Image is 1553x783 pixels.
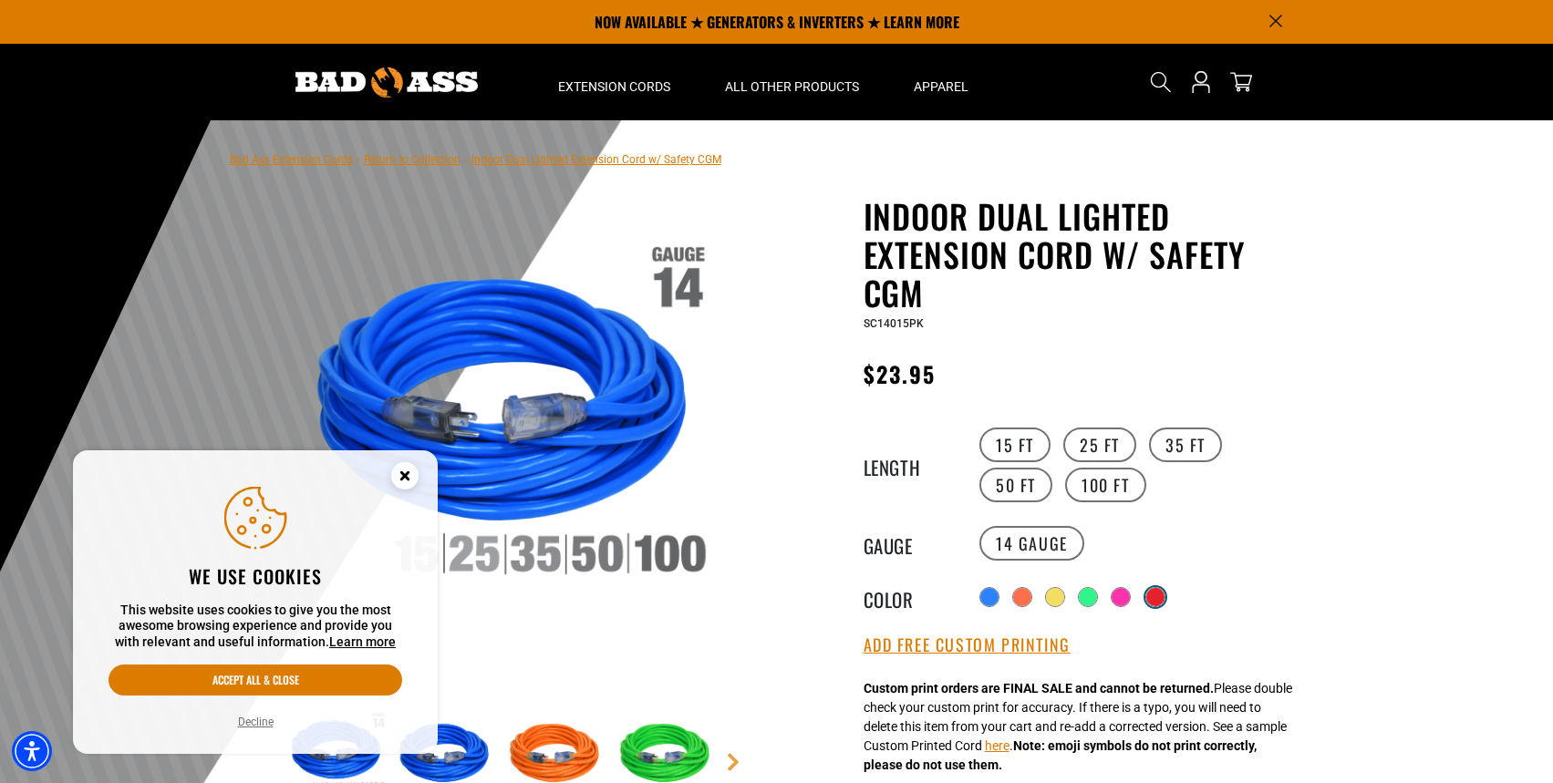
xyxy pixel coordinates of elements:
legend: Gauge [864,531,955,555]
img: Bad Ass Extension Cords [295,67,478,98]
legend: Length [864,453,955,477]
summary: Search [1146,67,1175,97]
span: Apparel [914,78,968,95]
label: 14 Gauge [979,526,1084,561]
span: All Other Products [725,78,859,95]
button: Decline [233,713,279,731]
a: This website uses cookies to give you the most awesome browsing experience and provide you with r... [329,634,396,649]
a: Bad Ass Extension Cords [230,153,353,166]
div: Accessibility Menu [12,731,52,771]
button: Accept all & close [109,665,402,695]
label: 100 FT [1065,468,1146,502]
strong: Note: emoji symbols do not print correctly, please do not use them. [864,738,1257,772]
aside: Cookie Consent [73,450,438,755]
legend: Color [864,585,955,609]
button: here [985,737,1009,756]
nav: breadcrumbs [230,148,721,170]
p: This website uses cookies to give you the most awesome browsing experience and provide you with r... [109,603,402,651]
span: $23.95 [864,357,936,390]
span: › [464,153,468,166]
a: Next [724,753,742,771]
button: Add Free Custom Printing [864,635,1071,655]
a: Open this option [1186,44,1216,120]
span: Indoor Dual Lighted Extension Cord w/ Safety CGM [471,153,721,166]
summary: Apparel [886,44,996,120]
a: Return to Collection [364,153,461,166]
div: Please double check your custom print for accuracy. If there is a typo, you will need to delete t... [864,679,1292,775]
label: 15 FT [979,428,1051,462]
span: Extension Cords [558,78,670,95]
strong: Custom print orders are FINAL SALE and cannot be returned. [864,681,1214,695]
a: cart [1227,71,1256,93]
summary: All Other Products [698,44,886,120]
h1: Indoor Dual Lighted Extension Cord w/ Safety CGM [864,197,1310,312]
label: 25 FT [1063,428,1136,462]
span: › [357,153,360,166]
label: 50 FT [979,468,1052,502]
label: 35 FT [1149,428,1222,462]
summary: Extension Cords [531,44,698,120]
h2: We use cookies [109,564,402,588]
button: Close this option [372,450,438,507]
span: SC14015PK [864,317,924,330]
